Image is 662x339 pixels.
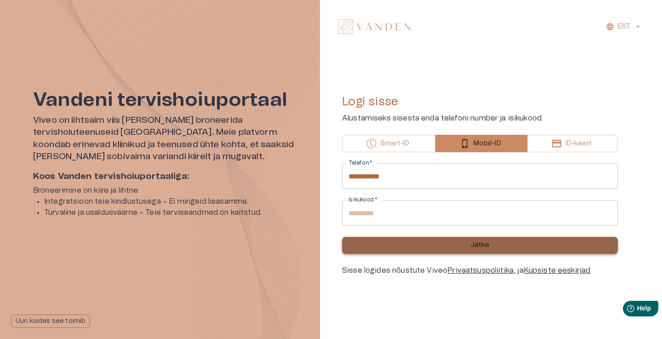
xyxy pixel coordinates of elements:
[618,22,630,32] p: EST
[348,196,378,204] label: Isikukood
[605,20,644,34] button: EST
[11,315,90,328] button: Uuri kuidas see toimib
[342,265,618,276] div: Sisse logides nõustute Viveo , ja
[471,241,490,250] p: Jätka
[447,267,514,274] a: Privaatsuspoliitika
[474,139,501,149] p: Mobiil-ID
[527,135,618,152] button: ID-kaart
[342,237,618,254] button: Jätka
[590,297,662,323] iframe: Help widget launcher
[348,159,372,167] label: Telefon
[565,139,592,149] p: ID-kaart
[380,139,409,149] p: Smart-ID
[342,94,618,109] h4: Logi sisse
[342,113,618,124] p: Alustamiseks sisesta enda telefoni number ja isikukood.
[338,19,411,34] img: Vanden logo
[16,316,86,326] p: Uuri kuidas see toimib
[435,135,527,152] button: Mobiil-ID
[342,135,435,152] button: Smart-ID
[524,267,591,274] a: Küpsiste eeskirjad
